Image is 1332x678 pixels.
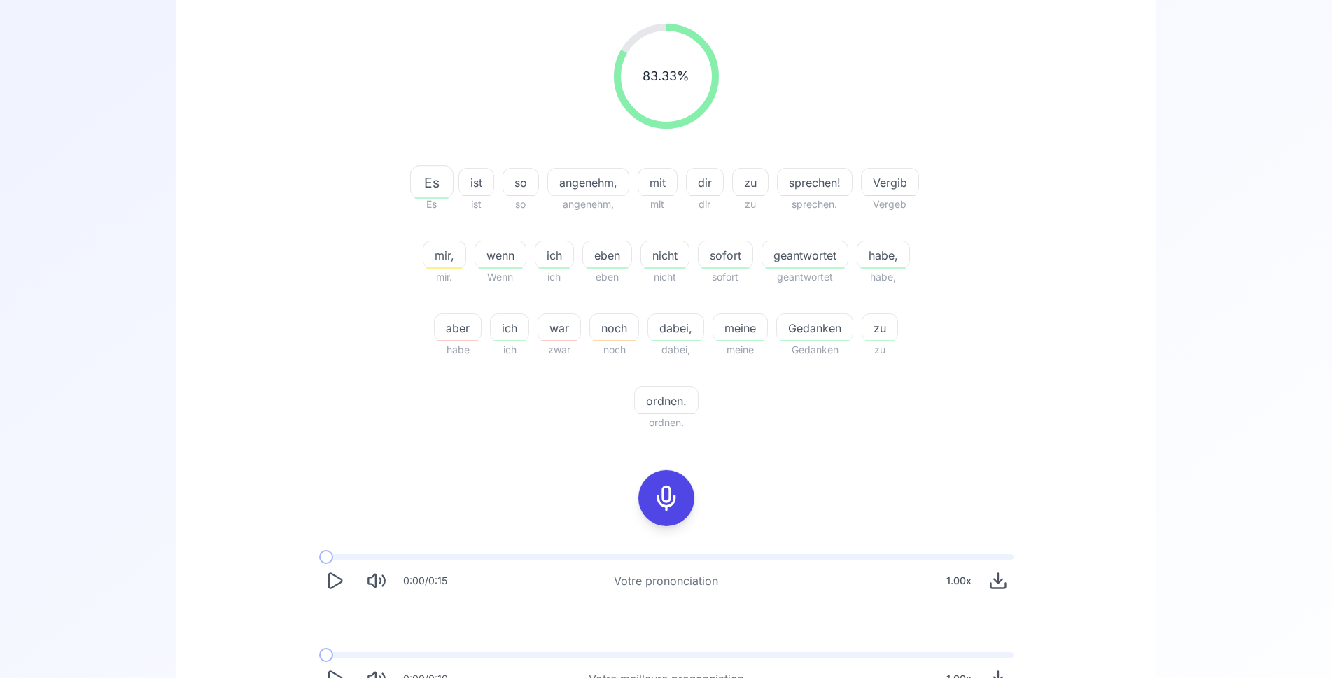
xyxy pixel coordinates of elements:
button: zu [732,168,769,196]
span: eben [582,269,632,285]
button: nicht [640,241,689,269]
span: mir, [423,247,465,264]
span: Gedanken [777,320,853,337]
button: geantwortet [762,241,848,269]
span: habe [434,341,482,358]
span: zu [732,196,769,213]
span: ich [491,320,528,337]
div: 1.00 x [941,567,977,595]
span: sofort [699,247,752,264]
span: dabei, [648,320,703,337]
span: sofort [698,269,753,285]
span: sprechen! [778,174,852,191]
span: angenehm, [548,174,629,191]
button: dabei, [647,313,704,341]
button: wenn [475,241,526,269]
span: zwar [538,341,581,358]
span: ist [458,196,494,213]
span: mit [638,174,677,191]
button: ordnen. [634,386,699,414]
span: dabei, [647,341,704,358]
span: zu [733,174,768,191]
span: ist [459,174,493,191]
span: meine [713,341,768,358]
button: ich [490,313,529,341]
span: nicht [640,269,689,285]
span: wenn [475,247,526,264]
span: Es [411,172,453,192]
span: angenehm, [547,196,629,213]
button: war [538,313,581,341]
button: mit [638,168,678,196]
span: zu [862,341,898,358]
button: Mute [361,565,392,596]
button: Play [319,565,350,596]
button: aber [434,313,482,341]
button: meine [713,313,768,341]
span: meine [713,320,767,337]
button: Vergib [861,168,919,196]
button: Es [414,168,450,196]
button: ich [535,241,574,269]
button: angenehm, [547,168,629,196]
button: sofort [698,241,753,269]
span: habe, [857,269,910,285]
button: Download audio [983,565,1014,596]
span: dir [686,196,724,213]
button: Gedanken [776,313,853,341]
span: zu [862,320,897,337]
span: Vergeb [861,196,919,213]
span: Wenn [475,269,526,285]
span: noch [589,341,639,358]
span: so [503,196,539,213]
span: mit [638,196,678,213]
span: mir. [423,269,466,285]
button: ist [458,168,494,196]
span: ich [535,269,574,285]
button: dir [686,168,724,196]
span: Vergib [862,174,918,191]
span: so [503,174,538,191]
span: 83.33 % [643,66,689,86]
span: Es [414,196,450,213]
button: zu [862,313,898,341]
span: war [538,320,580,337]
span: Gedanken [776,341,853,358]
button: sprechen! [777,168,853,196]
span: aber [435,320,481,337]
span: ich [490,341,529,358]
span: dir [687,174,723,191]
span: noch [590,320,638,337]
div: 0:00 / 0:15 [403,574,447,588]
button: eben [582,241,632,269]
span: ich [535,247,573,264]
span: nicht [641,247,689,264]
span: geantwortet [762,247,848,264]
button: habe, [857,241,910,269]
span: eben [583,247,631,264]
span: geantwortet [762,269,848,285]
span: sprechen. [777,196,853,213]
div: Votre prononciation [614,572,718,589]
button: noch [589,313,639,341]
span: habe, [857,247,909,264]
button: so [503,168,539,196]
span: ordnen. [634,414,699,431]
button: mir, [423,241,466,269]
span: ordnen. [635,393,698,409]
